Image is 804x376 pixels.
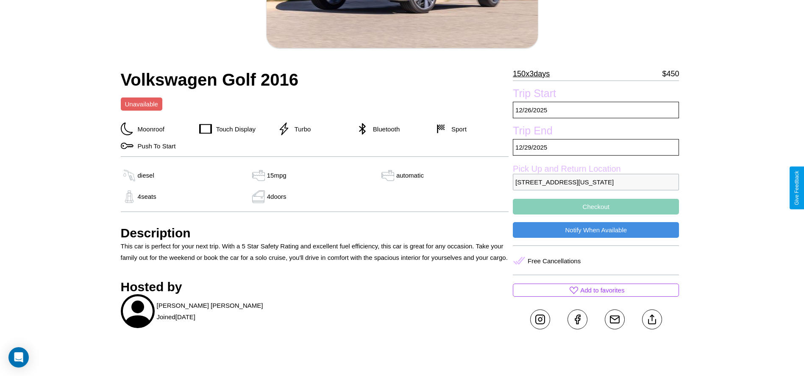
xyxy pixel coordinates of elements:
p: This car is perfect for your next trip. With a 5 Star Safety Rating and excellent fuel efficiency... [121,240,509,263]
button: Checkout [513,199,679,214]
p: [PERSON_NAME] [PERSON_NAME] [157,300,263,311]
h2: Volkswagen Golf 2016 [121,70,509,89]
p: 4 doors [267,191,287,202]
p: [STREET_ADDRESS][US_STATE] [513,174,679,190]
p: Sport [447,123,467,135]
p: 4 seats [138,191,156,202]
img: gas [250,190,267,203]
p: Add to favorites [580,284,624,296]
p: 150 x 3 days [513,67,550,81]
img: gas [121,169,138,182]
div: Give Feedback [794,171,800,205]
img: gas [250,169,267,182]
p: Bluetooth [369,123,400,135]
img: gas [121,190,138,203]
p: 12 / 26 / 2025 [513,102,679,118]
p: Moonroof [134,123,164,135]
p: Unavailable [125,98,158,110]
p: $ 450 [662,67,679,81]
label: Trip Start [513,87,679,102]
button: Notify When Available [513,222,679,238]
p: automatic [396,170,424,181]
div: Open Intercom Messenger [8,347,29,368]
h3: Description [121,226,509,240]
p: Push To Start [134,140,176,152]
h3: Hosted by [121,280,509,294]
p: diesel [138,170,154,181]
img: gas [379,169,396,182]
p: 15 mpg [267,170,287,181]
p: Turbo [290,123,311,135]
p: Touch Display [212,123,256,135]
p: 12 / 29 / 2025 [513,139,679,156]
p: Free Cancellations [528,255,581,267]
button: Add to favorites [513,284,679,297]
label: Trip End [513,125,679,139]
p: Joined [DATE] [157,311,195,323]
label: Pick Up and Return Location [513,164,679,174]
